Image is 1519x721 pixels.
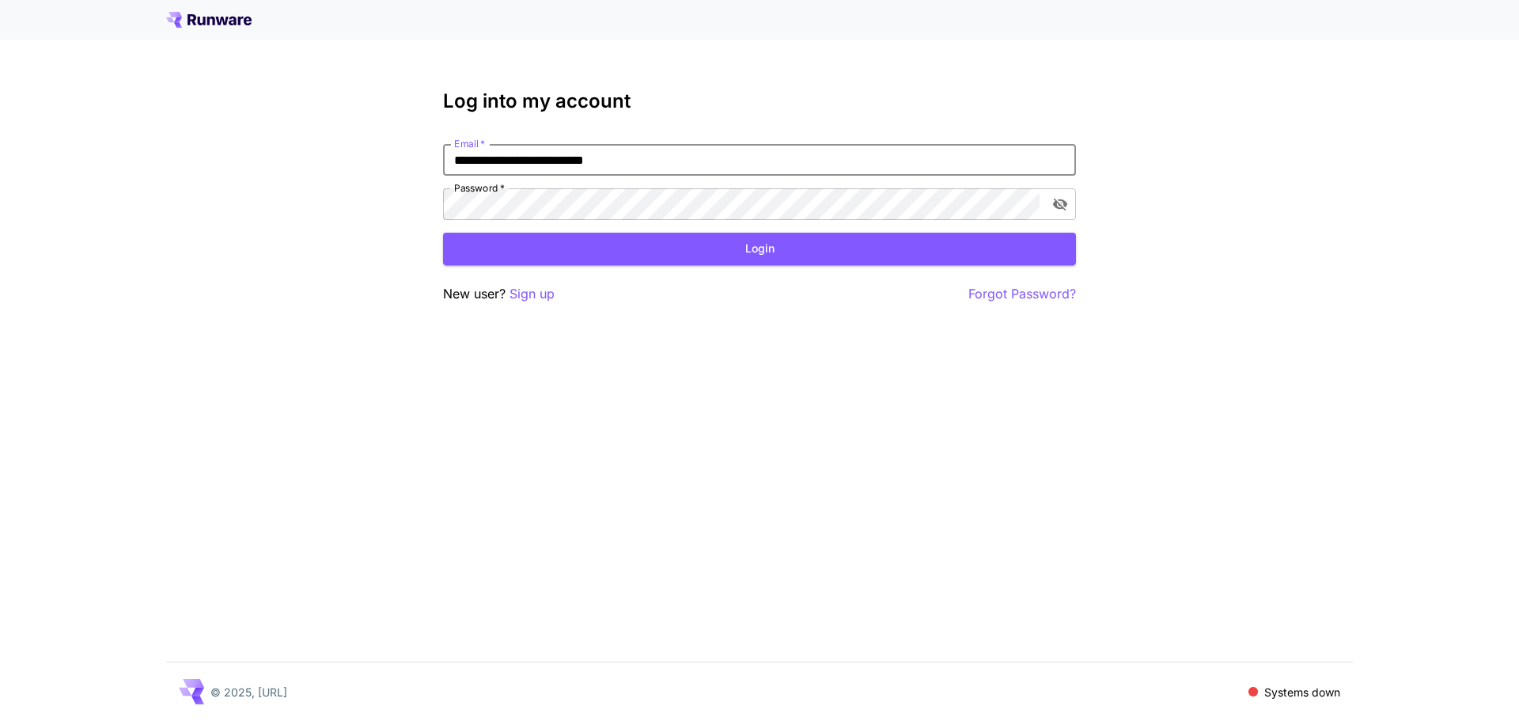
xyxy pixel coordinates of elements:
p: Systems down [1264,684,1340,700]
button: Login [443,233,1076,265]
label: Password [454,181,505,195]
button: Sign up [509,284,555,304]
h3: Log into my account [443,90,1076,112]
p: New user? [443,284,555,304]
label: Email [454,137,485,150]
button: Forgot Password? [968,284,1076,304]
button: toggle password visibility [1046,190,1074,218]
p: © 2025, [URL] [210,684,287,700]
